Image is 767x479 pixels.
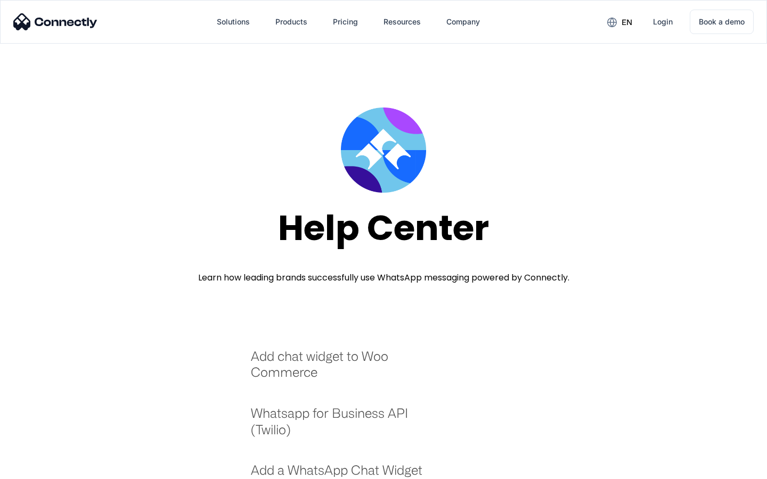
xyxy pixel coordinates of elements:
[644,9,681,35] a: Login
[333,14,358,29] div: Pricing
[324,9,366,35] a: Pricing
[13,13,97,30] img: Connectly Logo
[622,15,632,30] div: en
[278,209,489,247] div: Help Center
[251,405,437,448] a: Whatsapp for Business API (Twilio)
[446,14,480,29] div: Company
[383,14,421,29] div: Resources
[653,14,673,29] div: Login
[275,14,307,29] div: Products
[198,271,569,284] div: Learn how leading brands successfully use WhatsApp messaging powered by Connectly.
[21,460,64,475] ul: Language list
[11,460,64,475] aside: Language selected: English
[690,10,754,34] a: Book a demo
[251,348,437,391] a: Add chat widget to Woo Commerce
[217,14,250,29] div: Solutions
